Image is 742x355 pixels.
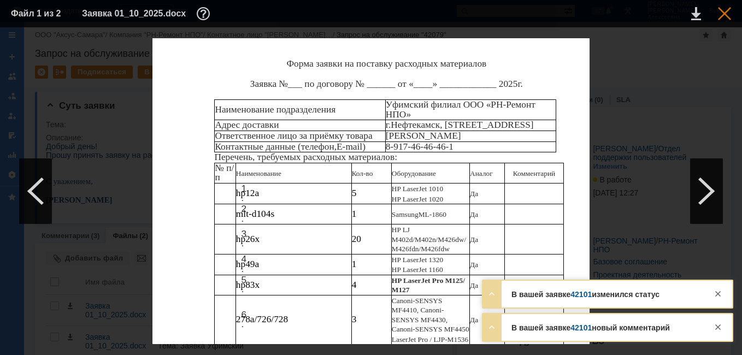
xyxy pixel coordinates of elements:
span: 83x [245,280,260,290]
span: Адрес доставки [215,120,279,130]
span: HP LaserJet 1320 [392,256,443,264]
div: Закрыть окно (Esc) [718,7,731,20]
span: 426 [427,245,438,253]
span: [PERSON_NAME] [386,131,461,141]
span: Ответственное лицо за приёмку товара [215,131,372,141]
span: / [464,235,466,244]
span: hp [236,280,245,290]
span: Форма заявки на поставку расходных материалов [286,58,486,69]
span: 2 [352,234,357,244]
span: Комментарий [513,169,555,177]
span: Да [470,190,478,198]
span: d [409,235,413,244]
span: 5. [241,274,246,294]
span: Да [470,261,478,269]
span: hp [236,259,245,269]
span: i [439,306,441,314]
span: hp [236,234,245,244]
span: 1 [352,259,357,269]
span: M [392,235,398,244]
span: / [419,245,421,253]
span: Контактные данные (телефон, [215,141,337,152]
span: 402 [421,235,432,244]
span: Оборудование [392,169,436,177]
span: 0 [356,234,361,244]
span: 49a [245,259,259,269]
span: n [432,235,436,244]
span: ) [362,141,366,152]
div: Закрыть [711,321,725,334]
span: 6. [241,309,246,329]
div: Развернуть [485,287,498,300]
span: Да [470,316,478,324]
span: LJ [403,226,410,234]
span: 3. [241,228,246,248]
div: Дополнительная информация о файле (F11) [197,7,213,20]
div: Скачать файл [691,7,701,20]
span: M [438,235,444,244]
span: HP LaserJet 1160 [392,265,443,274]
span: - [343,141,346,152]
span: HP LaserJet Pro M125/ M127 [392,276,465,294]
span: E [337,141,343,152]
span: Аналог [470,169,493,177]
span: LaserJet Pro / LJP-M1536 [392,335,468,344]
a: 42101 [570,323,592,332]
span: Наименование подразделения [215,104,335,115]
span: 8-917-46-46-46-1 [386,141,454,152]
span: ML-1860 [419,210,446,218]
span: 4. [241,253,246,274]
span: Наименование [236,169,281,177]
span: 3 [352,314,357,324]
span: 426 [444,235,455,244]
span: , [STREET_ADDRESS] [440,120,533,130]
div: Заявка 01_10_2025.docx [82,7,213,20]
strong: В вашей заявке новый комментарий [511,323,670,332]
span: dw [455,235,464,244]
span: / [413,235,415,244]
a: 42101 [570,290,592,299]
span: 426 [398,245,409,253]
span: M [421,245,427,253]
span: -SENSYS MF4450 [413,325,469,333]
span: mail [345,141,362,152]
span: / [436,235,438,244]
span: 5 [513,79,518,89]
span: M [392,245,398,253]
span: HP LaserJet 1020 [392,195,443,203]
span: i [411,325,413,333]
span: Да [470,235,478,244]
span: M [415,235,421,244]
span: -SENSYS MF4430, Canon [392,306,447,333]
span: hp [236,188,245,198]
strong: В вашей заявке изменился статус [511,290,659,299]
span: HP [392,226,401,234]
span: № п/п [215,163,234,182]
span: fdn [409,245,419,253]
div: Следующий файл [690,158,723,224]
span: Перечень, требуемых расходных материалов: [214,152,397,162]
span: 4 [352,280,357,290]
span: г.Нефтекамск [386,120,440,130]
div: Файл 1 из 2 [11,9,66,18]
span: 12a [245,188,259,198]
span: -SENSYS MF4410, Canon [392,297,443,314]
span: HP LaserJet 1010 [392,185,443,193]
div: Закрыть [711,287,725,300]
span: 26x [245,234,260,244]
span: 278a/726/728 [236,314,288,324]
span: 5 [352,188,357,198]
span: 1 [352,209,357,219]
div: Развернуть [485,321,498,334]
span: i [411,297,413,305]
span: 1. [241,183,246,203]
span: 402 [398,235,409,244]
span: Кол-во [352,169,373,177]
span: mlt-d104s [236,209,274,219]
span: Заявка №___ по договору № ______ от «____» ____________ 202 [250,79,513,89]
span: fdw [438,245,450,253]
div: Предыдущий файл [19,158,52,224]
span: г. [517,79,523,89]
span: Canon [392,297,411,305]
span: Уфимский филиал ООО «РН-Ремонт НПО» [386,99,535,119]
